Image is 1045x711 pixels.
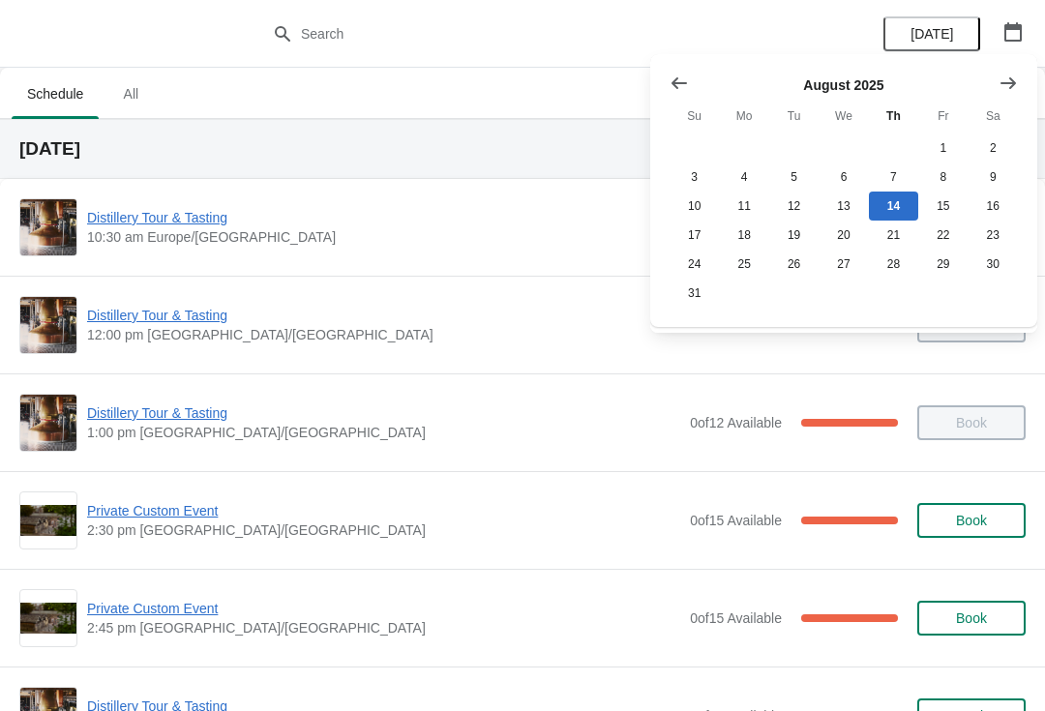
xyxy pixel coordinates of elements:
button: Monday August 25 2025 [719,250,768,279]
span: Private Custom Event [87,501,680,520]
th: Monday [719,99,768,133]
button: Monday August 11 2025 [719,192,768,221]
button: Friday August 15 2025 [918,192,968,221]
th: Tuesday [769,99,819,133]
button: Saturday August 16 2025 [969,192,1018,221]
button: Tuesday August 26 2025 [769,250,819,279]
button: Monday August 18 2025 [719,221,768,250]
span: 0 of 12 Available [690,415,782,430]
span: Private Custom Event [87,599,680,618]
button: Thursday August 28 2025 [869,250,918,279]
button: Saturday August 23 2025 [969,221,1018,250]
button: Wednesday August 20 2025 [819,221,868,250]
button: Tuesday August 12 2025 [769,192,819,221]
button: Show next month, September 2025 [991,66,1026,101]
button: Book [917,601,1026,636]
th: Wednesday [819,99,868,133]
th: Sunday [670,99,719,133]
button: Thursday August 21 2025 [869,221,918,250]
span: 2:45 pm [GEOGRAPHIC_DATA]/[GEOGRAPHIC_DATA] [87,618,680,637]
span: 10:30 am Europe/[GEOGRAPHIC_DATA] [87,227,680,247]
img: Private Custom Event | | 2:45 pm Europe/London [20,603,76,635]
button: Sunday August 17 2025 [670,221,719,250]
span: Book [956,610,987,626]
span: Distillery Tour & Tasting [87,403,680,423]
span: 0 of 15 Available [690,513,782,528]
img: Distillery Tour & Tasting | | 10:30 am Europe/London [20,199,76,255]
span: Book [956,513,987,528]
button: Friday August 8 2025 [918,163,968,192]
button: Friday August 1 2025 [918,133,968,163]
span: Distillery Tour & Tasting [87,208,680,227]
button: Tuesday August 19 2025 [769,221,819,250]
img: Distillery Tour & Tasting | | 1:00 pm Europe/London [20,395,76,451]
span: [DATE] [911,26,953,42]
button: Show previous month, July 2025 [662,66,697,101]
h2: [DATE] [19,139,1026,159]
button: Sunday August 3 2025 [670,163,719,192]
button: Saturday August 9 2025 [969,163,1018,192]
img: Private Custom Event | | 2:30 pm Europe/London [20,505,76,537]
span: 1:00 pm [GEOGRAPHIC_DATA]/[GEOGRAPHIC_DATA] [87,423,680,442]
button: Wednesday August 6 2025 [819,163,868,192]
button: Saturday August 30 2025 [969,250,1018,279]
span: 2:30 pm [GEOGRAPHIC_DATA]/[GEOGRAPHIC_DATA] [87,520,680,540]
button: [DATE] [883,16,980,51]
span: Schedule [12,76,99,111]
button: Wednesday August 13 2025 [819,192,868,221]
button: Wednesday August 27 2025 [819,250,868,279]
button: Monday August 4 2025 [719,163,768,192]
span: 0 of 15 Available [690,610,782,626]
button: Book [917,503,1026,538]
th: Friday [918,99,968,133]
button: Today Thursday August 14 2025 [869,192,918,221]
button: Sunday August 24 2025 [670,250,719,279]
span: 12:00 pm [GEOGRAPHIC_DATA]/[GEOGRAPHIC_DATA] [87,325,680,344]
span: All [106,76,155,111]
button: Friday August 29 2025 [918,250,968,279]
th: Saturday [969,99,1018,133]
button: Friday August 22 2025 [918,221,968,250]
button: Sunday August 10 2025 [670,192,719,221]
img: Distillery Tour & Tasting | | 12:00 pm Europe/London [20,297,76,353]
th: Thursday [869,99,918,133]
button: Sunday August 31 2025 [670,279,719,308]
button: Thursday August 7 2025 [869,163,918,192]
button: Tuesday August 5 2025 [769,163,819,192]
span: Distillery Tour & Tasting [87,306,680,325]
input: Search [300,16,784,51]
button: Saturday August 2 2025 [969,133,1018,163]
